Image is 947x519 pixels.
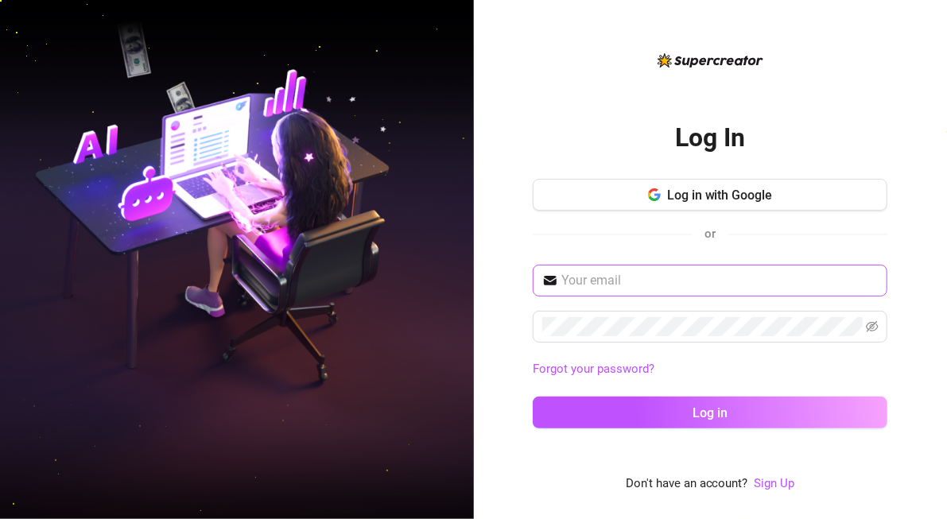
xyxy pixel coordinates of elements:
[533,362,654,376] a: Forgot your password?
[658,53,763,68] img: logo-BBDzfeDw.svg
[533,179,887,211] button: Log in with Google
[533,397,887,428] button: Log in
[561,271,878,290] input: Your email
[755,476,795,490] a: Sign Up
[704,227,716,241] span: or
[626,474,748,494] span: Don't have an account?
[693,405,728,420] span: Log in
[667,188,773,203] span: Log in with Google
[755,474,795,494] a: Sign Up
[866,320,879,333] span: eye-invisible
[675,122,745,154] h2: Log In
[533,360,887,379] a: Forgot your password?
